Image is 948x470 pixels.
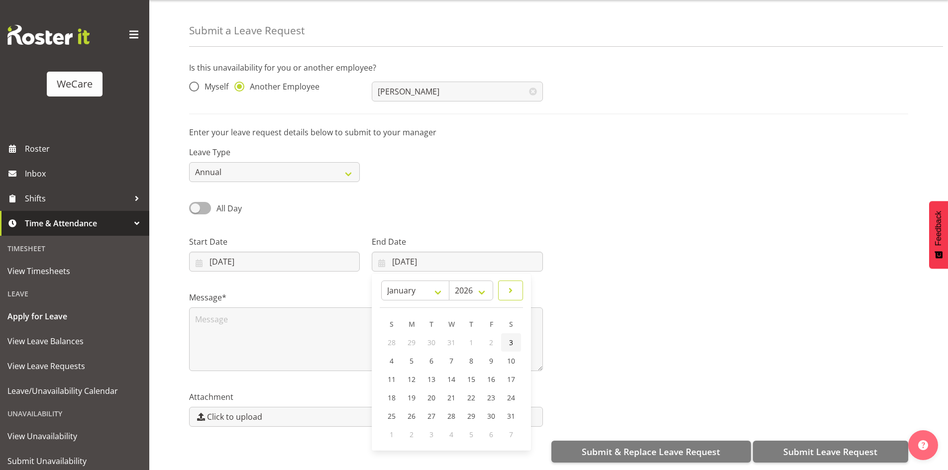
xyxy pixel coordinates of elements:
label: End Date [372,236,542,248]
span: F [490,319,493,329]
a: 23 [481,388,501,407]
label: Message* [189,291,543,303]
button: Feedback - Show survey [929,201,948,269]
span: 6 [489,430,493,439]
span: 18 [388,393,396,402]
a: 11 [382,370,402,388]
a: 20 [421,388,441,407]
a: 12 [402,370,421,388]
a: View Timesheets [2,259,147,283]
span: 27 [427,411,435,421]
a: 22 [461,388,481,407]
span: T [429,319,433,329]
a: 21 [441,388,461,407]
span: 8 [469,356,473,366]
a: 25 [382,407,402,425]
a: 17 [501,370,521,388]
input: Select Employee [372,82,542,101]
div: Timesheet [2,238,147,259]
img: help-xxl-2.png [918,440,928,450]
label: Leave Type [189,146,360,158]
label: Start Date [189,236,360,248]
a: 16 [481,370,501,388]
button: Submit Leave Request [753,441,908,463]
span: 22 [467,393,475,402]
span: S [390,319,394,329]
span: 10 [507,356,515,366]
span: 15 [467,375,475,384]
span: Roster [25,141,144,156]
span: 30 [487,411,495,421]
a: Apply for Leave [2,304,147,329]
a: 14 [441,370,461,388]
span: 4 [449,430,453,439]
span: View Leave Balances [7,334,142,349]
a: 30 [481,407,501,425]
span: 7 [449,356,453,366]
span: 2 [410,430,414,439]
span: 30 [427,338,435,347]
span: 1 [390,430,394,439]
span: 1 [469,338,473,347]
span: 5 [469,430,473,439]
span: 28 [388,338,396,347]
span: S [509,319,513,329]
input: Click to select... [189,252,360,272]
span: 4 [390,356,394,366]
span: 20 [427,393,435,402]
button: Submit & Replace Leave Request [551,441,751,463]
div: Leave [2,283,147,304]
span: Feedback [934,211,943,246]
span: 19 [408,393,416,402]
a: 31 [501,407,521,425]
a: 7 [441,352,461,370]
span: 28 [447,411,455,421]
a: 9 [481,352,501,370]
span: All Day [216,203,242,214]
a: View Leave Requests [2,354,147,378]
span: 21 [447,393,455,402]
span: 23 [487,393,495,402]
span: Click to upload [207,411,262,423]
span: Submit Leave Request [783,445,877,458]
span: 5 [410,356,414,366]
div: Unavailability [2,403,147,424]
span: Submit Unavailability [7,454,142,469]
a: 26 [402,407,421,425]
span: 9 [489,356,493,366]
span: 6 [429,356,433,366]
label: Attachment [189,391,543,403]
span: Submit & Replace Leave Request [582,445,720,458]
a: 28 [441,407,461,425]
span: View Timesheets [7,264,142,279]
a: 13 [421,370,441,388]
span: Another Employee [244,82,319,92]
span: Time & Attendance [25,216,129,231]
a: 4 [382,352,402,370]
a: 27 [421,407,441,425]
a: Leave/Unavailability Calendar [2,378,147,403]
p: Enter your leave request details below to submit to your manager [189,126,908,138]
a: 29 [461,407,481,425]
span: 13 [427,375,435,384]
a: 8 [461,352,481,370]
span: Myself [199,82,228,92]
span: Shifts [25,191,129,206]
span: 24 [507,393,515,402]
span: M [409,319,415,329]
a: 19 [402,388,421,407]
span: 14 [447,375,455,384]
span: 31 [447,338,455,347]
span: T [469,319,473,329]
span: 26 [408,411,416,421]
span: 7 [509,430,513,439]
a: View Unavailability [2,424,147,449]
a: 5 [402,352,421,370]
div: WeCare [57,77,93,92]
span: View Leave Requests [7,359,142,374]
input: Click to select... [372,252,542,272]
a: 24 [501,388,521,407]
a: 6 [421,352,441,370]
span: 16 [487,375,495,384]
span: 25 [388,411,396,421]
